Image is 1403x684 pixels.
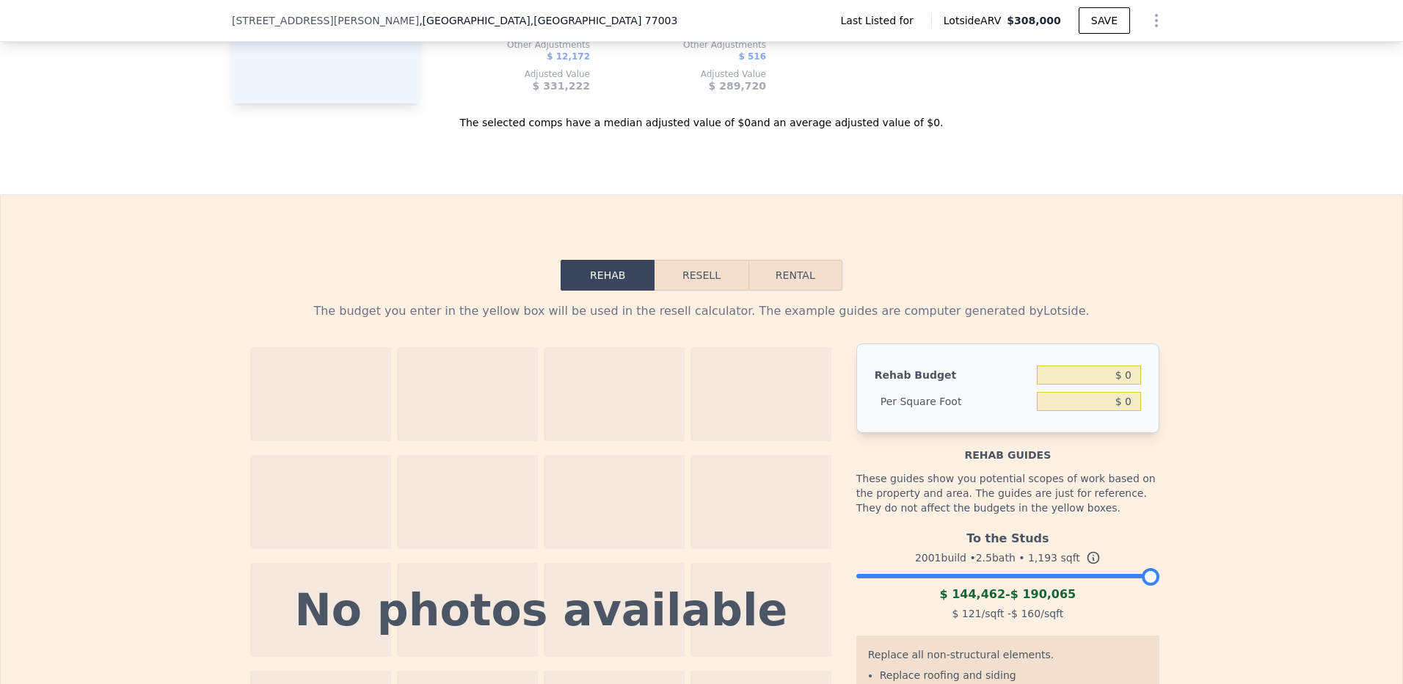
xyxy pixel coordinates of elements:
div: /sqft - /sqft [856,603,1159,624]
button: SAVE [1079,7,1130,34]
div: Replace all non-structural elements. [868,647,1148,668]
div: - [856,586,1159,603]
span: $ 121 [952,608,981,619]
span: [STREET_ADDRESS][PERSON_NAME] [232,13,419,28]
span: $ 144,462 [939,587,1005,601]
div: The budget you enter in the yellow box will be used in the resell calculator. The example guides ... [244,302,1159,320]
div: Adjusted Value [437,68,590,80]
button: Show Options [1142,6,1171,35]
button: Rehab [561,260,655,291]
div: No photos available [295,588,788,632]
span: $ 190,065 [1010,587,1076,601]
button: Resell [655,260,748,291]
span: $ 160 [1011,608,1041,619]
div: Other Adjustments [437,39,590,51]
span: , [GEOGRAPHIC_DATA] [419,13,677,28]
span: $ 12,172 [547,51,590,62]
li: Replace roofing and siding [880,668,1148,683]
span: $ 516 [738,51,766,62]
span: Last Listed for [841,13,919,28]
div: Adjusted Value [613,68,766,80]
span: $308,000 [1007,15,1061,26]
div: Other Adjustments [613,39,766,51]
span: $ 331,222 [533,80,590,92]
div: To the Studs [856,524,1159,547]
span: Lotside ARV [944,13,1007,28]
div: Rehab guides [856,433,1159,462]
span: 1,193 [1028,552,1057,564]
span: $ 289,720 [709,80,766,92]
div: 2001 build • 2.5 bath • sqft [856,547,1159,568]
div: These guides show you potential scopes of work based on the property and area. The guides are jus... [856,462,1159,524]
span: , [GEOGRAPHIC_DATA] 77003 [531,15,678,26]
button: Rental [748,260,842,291]
div: Per Square Foot [875,388,1031,415]
div: The selected comps have a median adjusted value of $0 and an average adjusted value of $0 . [232,103,1171,130]
div: Rehab Budget [875,362,1031,388]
